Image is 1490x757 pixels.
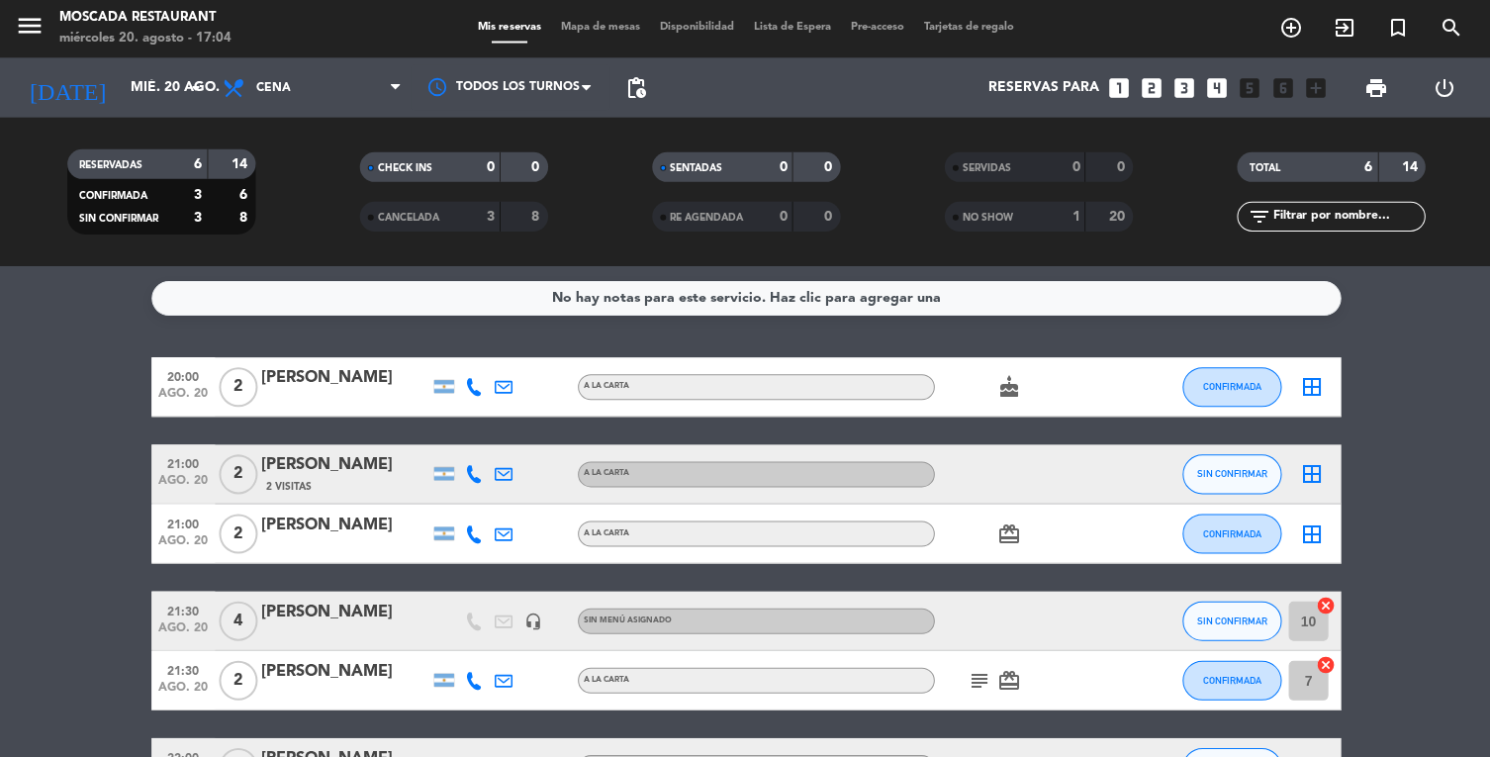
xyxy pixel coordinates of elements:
[1107,211,1127,225] strong: 20
[1104,76,1130,102] i: looks_one
[377,164,431,174] span: CHECK INS
[260,600,428,625] div: [PERSON_NAME]
[1297,376,1321,400] i: border_all
[260,659,428,685] div: [PERSON_NAME]
[260,513,428,538] div: [PERSON_NAME]
[1245,206,1268,230] i: filter_list
[1201,528,1259,539] span: CONFIRMADA
[583,529,628,537] span: A LA CARTA
[840,24,913,35] span: Pre-acceso
[1300,76,1326,102] i: add_box
[468,24,550,35] span: Mis reservas
[486,211,494,225] strong: 3
[194,212,202,226] strong: 3
[1180,368,1279,408] button: CONFIRMADA
[523,613,541,630] i: headset_mic
[743,24,840,35] span: Lista de Espera
[1276,17,1300,41] i: add_circle_outline
[778,211,786,225] strong: 0
[158,534,208,557] span: ago. 20
[986,81,1097,97] span: Reservas para
[158,475,208,498] span: ago. 20
[995,669,1019,693] i: card_giftcard
[1169,76,1195,102] i: looks_3
[1383,17,1407,41] i: turned_in_not
[79,215,158,225] span: SIN CONFIRMAR
[530,161,542,175] strong: 0
[1180,515,1279,554] button: CONFIRMADA
[158,658,208,681] span: 21:30
[1201,675,1259,686] span: CONFIRMADA
[59,30,232,49] div: miércoles 20. agosto - 17:04
[158,599,208,621] span: 21:30
[158,452,208,475] span: 21:00
[260,453,428,479] div: [PERSON_NAME]
[823,161,835,175] strong: 0
[1115,161,1127,175] strong: 0
[583,470,628,478] span: A LA CARTA
[995,376,1019,400] i: cake
[194,189,202,203] strong: 3
[823,211,835,225] strong: 0
[59,10,232,30] div: Moscada Restaurant
[238,189,250,203] strong: 6
[961,214,1011,224] span: NO SHOW
[260,366,428,392] div: [PERSON_NAME]
[583,676,628,684] span: A LA CARTA
[778,161,786,175] strong: 0
[1268,207,1422,229] input: Filtrar por nombre...
[966,669,989,693] i: subject
[1202,76,1228,102] i: looks_4
[530,211,542,225] strong: 8
[15,12,45,42] i: menu
[1201,382,1259,393] span: CONFIRMADA
[79,192,147,202] span: CONFIRMADA
[219,602,257,641] span: 4
[1267,76,1293,102] i: looks_6
[1330,17,1353,41] i: exit_to_app
[583,616,671,624] span: Sin menú asignado
[1180,661,1279,701] button: CONFIRMADA
[995,522,1019,546] i: card_giftcard
[1313,655,1333,675] i: cancel
[158,621,208,644] span: ago. 20
[238,212,250,226] strong: 8
[961,164,1009,174] span: SERVIDAS
[1313,596,1333,615] i: cancel
[1180,602,1279,641] button: SIN CONFIRMAR
[1362,161,1370,175] strong: 6
[219,661,257,701] span: 2
[1297,522,1321,546] i: border_all
[1437,17,1460,41] i: search
[219,368,257,408] span: 2
[219,515,257,554] span: 2
[623,77,647,101] span: pending_actions
[913,24,1023,35] span: Tarjetas de regalo
[1195,469,1265,480] span: SIN CONFIRMAR
[1195,615,1265,626] span: SIN CONFIRMAR
[486,161,494,175] strong: 0
[550,24,649,35] span: Mapa de mesas
[158,388,208,411] span: ago. 20
[15,12,45,48] button: menu
[219,455,257,495] span: 2
[1235,76,1260,102] i: looks_5
[194,158,202,172] strong: 6
[158,512,208,534] span: 21:00
[669,164,721,174] span: SENTADAS
[158,681,208,704] span: ago. 20
[184,77,208,101] i: arrow_drop_down
[583,383,628,391] span: A LA CARTA
[265,480,311,496] span: 2 Visitas
[79,161,142,171] span: RESERVADAS
[1408,59,1476,119] div: LOG OUT
[1070,211,1077,225] strong: 1
[1137,76,1163,102] i: looks_two
[669,214,742,224] span: RE AGENDADA
[1297,463,1321,487] i: border_all
[1180,455,1279,495] button: SIN CONFIRMAR
[1430,77,1453,101] i: power_settings_new
[551,288,940,311] div: No hay notas para este servicio. Haz clic para agregar una
[377,214,438,224] span: CANCELADA
[1399,161,1419,175] strong: 14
